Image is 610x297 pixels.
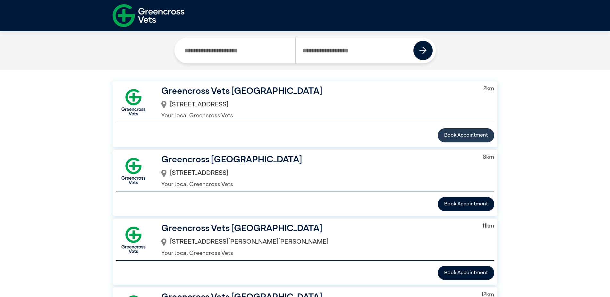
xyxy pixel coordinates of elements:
[161,153,472,166] h3: Greencross [GEOGRAPHIC_DATA]
[161,85,473,98] h3: Greencross Vets [GEOGRAPHIC_DATA]
[483,85,494,93] p: 2 km
[161,180,472,189] p: Your local Greencross Vets
[483,153,494,162] p: 6 km
[161,249,472,258] p: Your local Greencross Vets
[113,2,184,30] img: f-logo
[178,38,296,63] input: Search by Clinic Name
[419,47,427,54] img: icon-right
[116,153,151,189] img: GX-Square.png
[438,266,494,280] button: Book Appointment
[161,166,472,180] div: [STREET_ADDRESS]
[295,38,414,63] input: Search by Postcode
[116,222,151,257] img: GX-Square.png
[161,235,472,249] div: [STREET_ADDRESS][PERSON_NAME][PERSON_NAME]
[116,85,151,120] img: GX-Square.png
[438,197,494,211] button: Book Appointment
[161,98,473,112] div: [STREET_ADDRESS]
[161,222,472,235] h3: Greencross Vets [GEOGRAPHIC_DATA]
[482,222,494,230] p: 11 km
[438,128,494,142] button: Book Appointment
[161,112,473,120] p: Your local Greencross Vets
